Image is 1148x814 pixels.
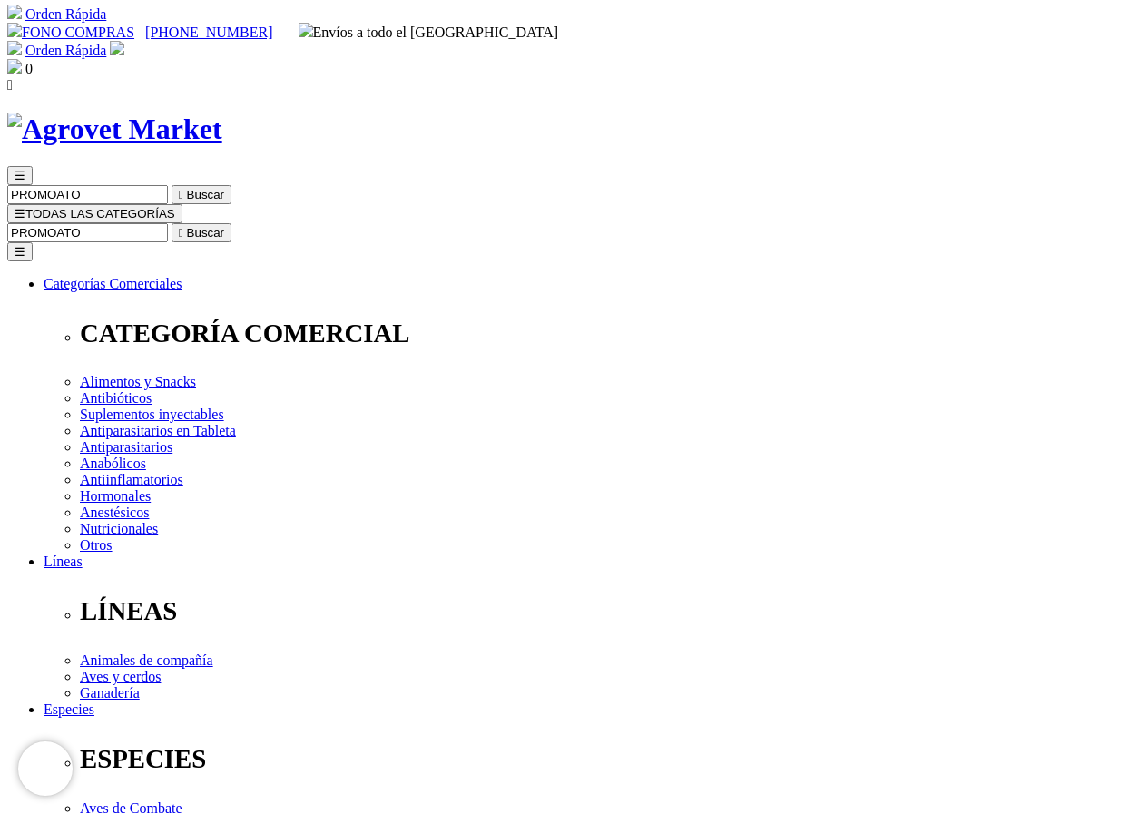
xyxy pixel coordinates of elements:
[172,185,231,204] button:  Buscar
[7,23,22,37] img: phone.svg
[80,537,113,553] a: Otros
[80,521,158,536] a: Nutricionales
[80,744,1141,774] p: ESPECIES
[25,43,106,58] a: Orden Rápida
[18,741,73,796] iframe: Brevo live chat
[80,390,152,406] a: Antibióticos
[80,439,172,455] a: Antiparasitarios
[179,188,183,201] i: 
[179,226,183,240] i: 
[80,374,196,389] a: Alimentos y Snacks
[7,185,168,204] input: Buscar
[44,701,94,717] a: Especies
[80,423,236,438] a: Antiparasitarios en Tableta
[172,223,231,242] button:  Buscar
[7,166,33,185] button: ☰
[80,472,183,487] a: Antiinflamatorios
[7,204,182,223] button: ☰TODAS LAS CATEGORÍAS
[44,276,182,291] a: Categorías Comerciales
[7,59,22,74] img: shopping-bag.svg
[299,23,313,37] img: delivery-truck.svg
[299,25,559,40] span: Envíos a todo el [GEOGRAPHIC_DATA]
[15,169,25,182] span: ☰
[187,188,224,201] span: Buscar
[80,652,213,668] a: Animales de compañía
[80,488,151,504] a: Hormonales
[80,505,149,520] a: Anestésicos
[44,554,83,569] a: Líneas
[145,25,272,40] a: [PHONE_NUMBER]
[7,25,134,40] a: FONO COMPRAS
[7,5,22,19] img: shopping-cart.svg
[80,407,224,422] a: Suplementos inyectables
[7,77,13,93] i: 
[7,242,33,261] button: ☰
[80,669,161,684] a: Aves y cerdos
[80,319,1141,348] p: CATEGORÍA COMERCIAL
[80,456,146,471] a: Anabólicos
[25,61,33,76] span: 0
[80,685,140,701] a: Ganadería
[80,596,1141,626] p: LÍNEAS
[187,226,224,240] span: Buscar
[25,6,106,22] a: Orden Rápida
[110,43,124,58] a: Acceda a su cuenta de cliente
[110,41,124,55] img: user.svg
[15,207,25,221] span: ☰
[7,41,22,55] img: shopping-cart.svg
[7,223,168,242] input: Buscar
[7,113,222,146] img: Agrovet Market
